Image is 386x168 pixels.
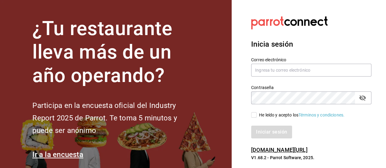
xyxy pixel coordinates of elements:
[251,155,371,161] p: V1.68.2 - Parrot Software, 2025.
[32,99,197,137] h2: Participa en la encuesta oficial del Industry Report 2025 de Parrot. Te toma 5 minutos y puede se...
[251,147,307,153] a: [DOMAIN_NAME][URL]
[298,113,345,117] a: Términos y condiciones.
[259,112,345,118] div: He leído y acepto los
[251,39,371,50] h3: Inicia sesión
[32,17,197,87] h1: ¿Tu restaurante lleva más de un año operando?
[251,64,371,77] input: Ingresa tu correo electrónico
[251,58,371,62] label: Correo electrónico
[32,150,83,159] a: Ir a la encuesta
[357,93,368,103] button: passwordField
[251,85,371,90] label: Contraseña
